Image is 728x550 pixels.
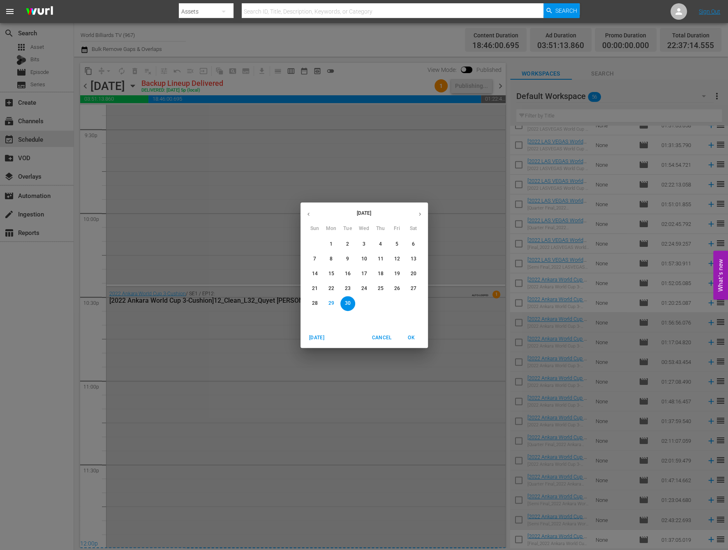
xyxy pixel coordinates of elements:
a: Sign Out [699,8,720,15]
p: 1 [330,241,333,248]
p: 10 [361,255,367,262]
p: 3 [363,241,365,248]
p: 7 [313,255,316,262]
p: 18 [377,270,383,277]
button: 3 [357,237,372,252]
button: 22 [324,281,339,296]
p: 14 [312,270,317,277]
span: Cancel [372,334,391,342]
p: 27 [410,285,416,292]
button: 17 [357,267,372,281]
button: OK [398,331,425,345]
p: 9 [346,255,349,262]
button: 26 [390,281,404,296]
span: Wed [357,225,372,233]
p: 22 [328,285,334,292]
p: 4 [379,241,382,248]
p: 15 [328,270,334,277]
p: 30 [344,300,350,307]
button: 8 [324,252,339,267]
button: 29 [324,296,339,311]
button: 14 [307,267,322,281]
button: 6 [406,237,421,252]
button: 5 [390,237,404,252]
button: 1 [324,237,339,252]
span: Sat [406,225,421,233]
p: 17 [361,270,367,277]
button: 10 [357,252,372,267]
p: 12 [394,255,400,262]
span: Tue [340,225,355,233]
button: 2 [340,237,355,252]
span: Sun [307,225,322,233]
span: [DATE] [307,334,327,342]
p: 11 [377,255,383,262]
button: 7 [307,252,322,267]
p: 29 [328,300,334,307]
button: 16 [340,267,355,281]
button: 30 [340,296,355,311]
button: 13 [406,252,421,267]
button: 11 [373,252,388,267]
button: Cancel [368,331,395,345]
button: 24 [357,281,372,296]
p: 13 [410,255,416,262]
p: 26 [394,285,400,292]
button: 12 [390,252,404,267]
p: 24 [361,285,367,292]
button: [DATE] [304,331,330,345]
p: 21 [312,285,317,292]
button: 15 [324,267,339,281]
span: Mon [324,225,339,233]
span: OK [402,334,421,342]
span: menu [5,7,15,16]
button: 23 [340,281,355,296]
p: 2 [346,241,349,248]
button: 18 [373,267,388,281]
p: [DATE] [317,209,412,217]
button: 21 [307,281,322,296]
span: Thu [373,225,388,233]
p: 8 [330,255,333,262]
p: 5 [395,241,398,248]
span: Search [555,3,577,18]
p: 19 [394,270,400,277]
p: 25 [377,285,383,292]
p: 20 [410,270,416,277]
p: 23 [344,285,350,292]
button: 9 [340,252,355,267]
span: Fri [390,225,404,233]
button: 25 [373,281,388,296]
p: 6 [412,241,415,248]
button: 28 [307,296,322,311]
p: 16 [344,270,350,277]
button: Open Feedback Widget [713,251,728,299]
p: 28 [312,300,317,307]
img: ans4CAIJ8jUAAAAAAAAAAAAAAAAAAAAAAAAgQb4GAAAAAAAAAAAAAAAAAAAAAAAAJMjXAAAAAAAAAAAAAAAAAAAAAAAAgAT5G... [20,2,59,21]
button: 27 [406,281,421,296]
button: 20 [406,267,421,281]
button: 4 [373,237,388,252]
button: 19 [390,267,404,281]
